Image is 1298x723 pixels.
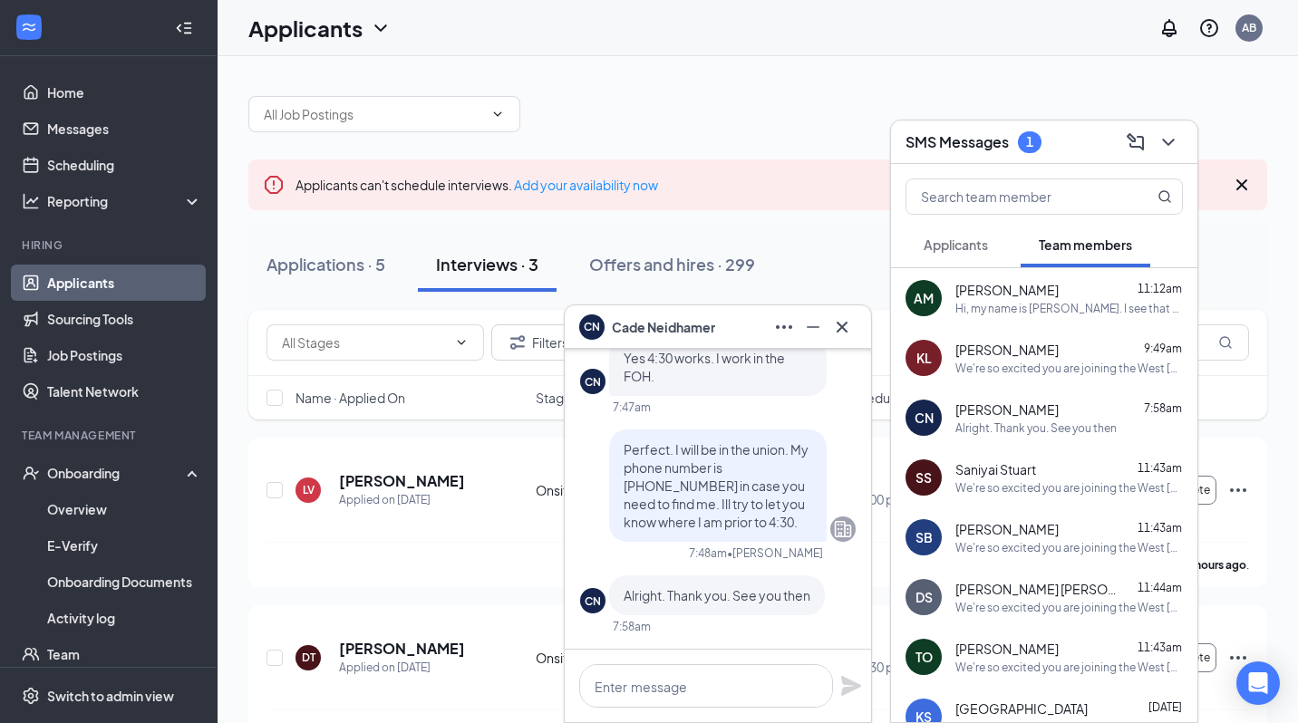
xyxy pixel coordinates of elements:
h1: Applicants [248,13,363,43]
svg: Settings [22,687,40,705]
input: Search team member [906,179,1121,214]
div: Switch to admin view [47,687,174,705]
a: Messages [47,111,202,147]
div: 7:48am [689,545,727,561]
span: [PERSON_NAME] [955,400,1059,419]
button: Filter Filters [491,324,584,361]
span: Perfect. I will be in the union. My phone number is [PHONE_NUMBER] in case you need to find me. I... [624,441,809,530]
svg: Analysis [22,192,40,210]
div: Onboarding [47,464,187,482]
a: Scheduling [47,147,202,183]
a: Add your availability now [514,177,658,193]
div: We're so excited you are joining the West [PERSON_NAME] [LA] [DEMOGRAPHIC_DATA]-fil-Ateam ! Do yo... [955,600,1183,615]
span: [PERSON_NAME] [955,281,1059,299]
svg: Minimize [802,316,824,338]
div: DT [302,650,315,665]
span: 11:44am [1138,581,1182,594]
span: [GEOGRAPHIC_DATA] [955,699,1088,718]
button: ChevronDown [1154,128,1183,157]
div: Team Management [22,428,199,443]
span: [PERSON_NAME] [PERSON_NAME] [955,580,1119,598]
span: 7:58am [1144,401,1182,415]
a: Onboarding Documents [47,564,202,600]
svg: Plane [840,675,862,697]
div: KL [916,349,932,367]
a: Sourcing Tools [47,301,202,337]
input: All Job Postings [264,104,483,124]
div: Interviews · 3 [436,253,538,275]
div: 7:47am [613,400,651,415]
span: Stage [536,389,572,407]
span: Team members [1039,236,1132,253]
svg: ChevronDown [454,335,469,350]
span: [DATE] [1148,700,1182,714]
div: Open Intercom Messenger [1236,661,1280,705]
div: AM [914,289,934,307]
svg: Cross [831,316,853,338]
svg: MagnifyingGlass [1218,335,1233,350]
svg: Notifications [1158,17,1180,39]
svg: ChevronDown [1158,131,1179,153]
div: Alright. Thank you. See you then [955,420,1117,436]
div: We're so excited you are joining the West [PERSON_NAME] [LA] [DEMOGRAPHIC_DATA]-fil-Ateam ! Do yo... [955,480,1183,496]
svg: Ellipses [1227,479,1249,501]
span: 11:43am [1138,521,1182,535]
svg: ChevronDown [370,17,392,39]
span: [PERSON_NAME] [955,640,1059,658]
svg: Ellipses [773,316,795,338]
div: Applied on [DATE] [339,659,465,677]
h3: SMS Messages [906,132,1009,152]
span: Cade Neidhamer [612,317,715,337]
input: All Stages [282,333,447,352]
div: LV [303,482,315,497]
button: ComposeMessage [1121,128,1150,157]
svg: ChevronDown [490,107,505,121]
svg: Collapse [175,19,193,37]
span: Applicants [924,236,988,253]
div: CN [585,374,601,390]
div: Applications · 5 [266,253,385,275]
div: Hi, my name is [PERSON_NAME]. I see that you currently work for SLU. I see your application and i... [955,301,1183,316]
div: Onsite Interview [536,481,650,499]
div: Reporting [47,192,203,210]
div: We're so excited you are joining the West [PERSON_NAME] [LA] [DEMOGRAPHIC_DATA]-fil-Ateam ! Do yo... [955,660,1183,675]
svg: QuestionInfo [1198,17,1220,39]
button: Cross [828,313,857,342]
svg: Company [832,518,854,540]
button: Minimize [799,313,828,342]
div: DS [915,588,933,606]
div: Onsite Interview [536,649,650,667]
span: Yes 4:30 works. I work in the FOH. [624,350,785,384]
div: We're so excited you are joining the West [PERSON_NAME] [LA] [DEMOGRAPHIC_DATA]-fil-Ateam ! Do yo... [955,361,1183,376]
span: • [PERSON_NAME] [727,545,823,561]
svg: MagnifyingGlass [1158,189,1172,204]
a: Home [47,74,202,111]
h5: [PERSON_NAME] [339,639,465,659]
div: SB [915,528,933,546]
a: E-Verify [47,527,202,564]
div: We're so excited you are joining the West [PERSON_NAME] [LA] [DEMOGRAPHIC_DATA]-fil-Ateam ! Do yo... [955,540,1183,555]
span: Applicants can't schedule interviews. [295,177,658,193]
span: Alright. Thank you. See you then [624,587,810,603]
div: AB [1242,20,1256,35]
span: [PERSON_NAME] [955,341,1059,359]
a: Applicants [47,265,202,301]
div: 1 [1026,134,1033,149]
svg: Error [263,174,285,196]
a: Team [47,636,202,672]
a: Talent Network [47,373,202,410]
span: 9:49am [1144,342,1182,355]
div: CN [585,593,601,609]
h5: [PERSON_NAME] [339,471,465,491]
a: Overview [47,491,202,527]
div: TO [915,648,933,666]
span: 11:12am [1138,282,1182,295]
span: [PERSON_NAME] [955,520,1059,538]
div: CN [915,409,934,427]
b: 19 hours ago [1180,558,1246,572]
span: 11:43am [1138,461,1182,475]
a: Activity log [47,600,202,636]
svg: ComposeMessage [1125,131,1147,153]
svg: WorkstreamLogo [20,18,38,36]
